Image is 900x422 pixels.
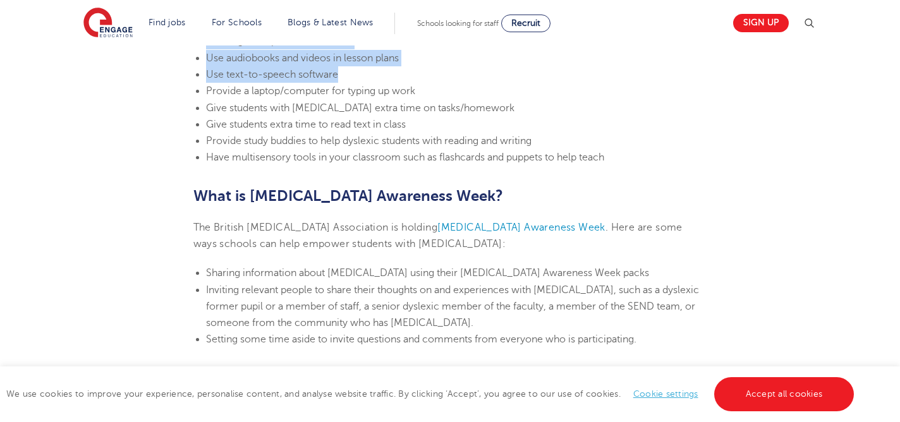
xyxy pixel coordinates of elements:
[6,389,857,399] span: We use cookies to improve your experience, personalise content, and analyse website traffic. By c...
[193,187,503,205] b: What is [MEDICAL_DATA] Awareness Week?
[288,18,374,27] a: Blogs & Latest News
[206,334,636,345] span: Setting some time aside to invite questions and comments from everyone who is participating.
[206,119,406,130] span: Give students extra time to read text in class
[206,135,532,147] span: Provide study buddies to help dyslexic students with reading and writing
[212,18,262,27] a: For Schools
[206,152,604,163] span: Have multisensory tools in your classroom such as flashcards and puppets to help teach
[206,267,649,279] span: Sharing information about [MEDICAL_DATA] using their [MEDICAL_DATA] Awareness Week packs
[511,18,540,28] span: Recruit
[149,18,186,27] a: Find jobs
[206,284,699,329] span: Inviting relevant people to share their thoughts on and experiences with [MEDICAL_DATA], such as ...
[193,222,438,233] span: The British [MEDICAL_DATA] Association is holding
[733,14,789,32] a: Sign up
[417,19,499,28] span: Schools looking for staff
[501,15,550,32] a: Recruit
[437,222,605,233] a: [MEDICAL_DATA] Awareness Week
[206,52,399,64] span: Use audiobooks and videos in lesson plans
[206,102,514,114] span: Give students with [MEDICAL_DATA] extra time on tasks/homework
[206,85,415,97] span: Provide a laptop/computer for typing up work
[83,8,133,39] img: Engage Education
[633,389,698,399] a: Cookie settings
[206,69,338,80] span: Use text-to-speech software
[714,377,854,411] a: Accept all cookies
[193,222,683,250] span: . Here are some ways schools can help empower students with [MEDICAL_DATA]:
